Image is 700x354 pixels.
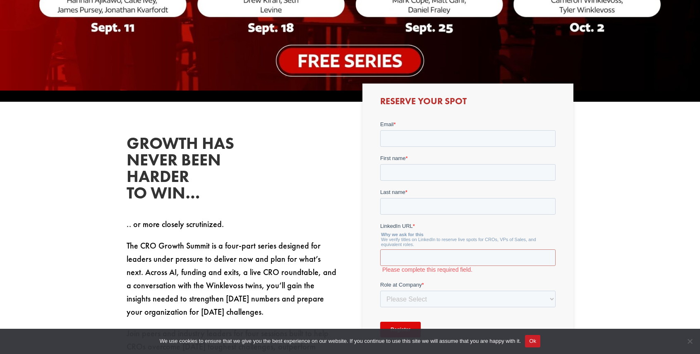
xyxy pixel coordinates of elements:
[380,120,556,352] iframe: Form 0
[380,97,556,110] h3: Reserve Your Spot
[127,240,336,317] span: The CRO Growth Summit is a four-part series designed for leaders under pressure to deliver now an...
[525,335,540,347] button: Ok
[127,135,251,206] h2: Growth has never been harder to win…
[686,337,694,345] span: No
[127,219,224,230] span: .. or more closely scrutinized.
[160,337,521,345] span: We use cookies to ensure that we give you the best experience on our website. If you continue to ...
